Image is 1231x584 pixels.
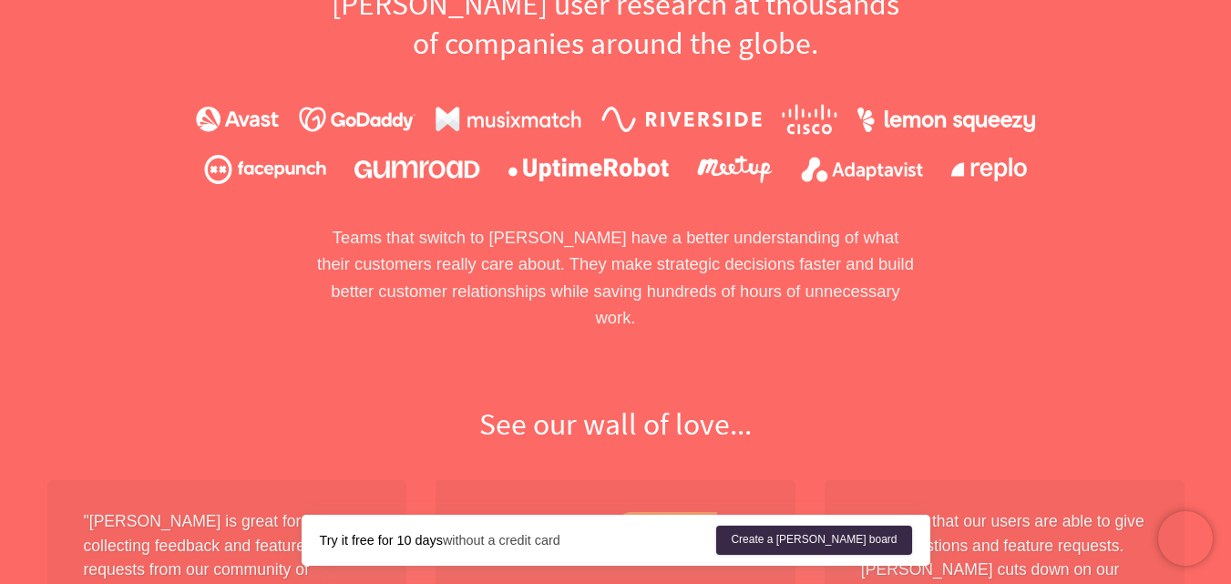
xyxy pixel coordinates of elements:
[527,512,716,557] em: engaged and happy
[204,155,326,183] img: facepunch.2d9380a33e.png
[697,156,773,184] img: meetup.9107d9babc.png
[472,509,759,559] div: "My users are like never before"
[299,107,415,133] img: godaddy.fea34582f6.png
[436,107,581,132] img: musixmatch.134dacf828.png
[320,531,717,549] div: without a credit card
[782,104,837,135] img: cisco.095899e268.png
[320,533,443,548] strong: Try it free for 10 days
[196,107,279,133] img: avast.6829f2e004.png
[1158,511,1213,566] iframe: Chatra live chat
[601,107,762,131] img: riverside.224b59c4e9.png
[302,405,930,445] h2: See our wall of love...
[716,526,911,555] a: Create a [PERSON_NAME] board
[857,108,1035,132] img: lemonsqueezy.bc0263d410.png
[508,158,669,181] img: uptimerobot.920923f729.png
[302,224,930,332] p: Teams that switch to [PERSON_NAME] have a better understanding of what their customers really car...
[951,158,1027,181] img: replo.43f45c7cdc.png
[354,160,480,179] img: gumroad.2d33986aca.png
[801,157,923,183] img: adaptavist.4060977e04.png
